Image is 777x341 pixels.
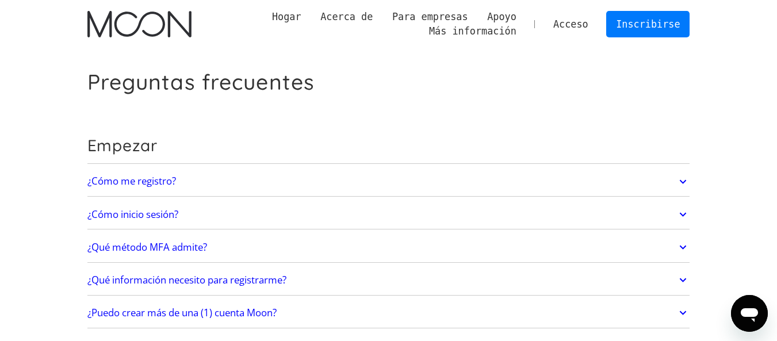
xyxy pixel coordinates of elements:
[87,268,690,292] a: ¿Qué información necesito para registrarme?
[87,306,277,319] font: ¿Puedo crear más de una (1) cuenta Moon?
[553,18,588,30] font: Acceso
[606,11,690,37] a: Inscribirse
[87,135,158,155] font: Empezar
[320,11,373,22] font: Acerca de
[87,301,690,325] a: ¿Puedo crear más de una (1) cuenta Moon?
[87,273,286,286] font: ¿Qué información necesito para registrarme?
[87,68,315,95] font: Preguntas frecuentes
[87,202,690,227] a: ¿Cómo inicio sesión?
[382,10,477,24] div: Para empresas
[87,208,178,221] font: ¿Cómo inicio sesión?
[87,240,207,254] font: ¿Qué método MFA admite?
[477,10,526,24] div: Apoyo
[429,25,516,37] font: Más información
[87,11,192,37] img: Logotipo de la luna
[487,11,516,22] font: Apoyo
[731,295,768,332] iframe: Botón para iniciar la ventana de mensajería
[311,10,382,24] div: Acerca de
[543,12,598,37] a: Acceso
[87,235,690,259] a: ¿Qué método MFA admite?
[419,24,526,39] div: Más información
[87,170,690,194] a: ¿Cómo me registro?
[262,10,311,24] a: Hogar
[272,11,301,22] font: Hogar
[616,18,680,30] font: Inscribirse
[392,11,468,22] font: Para empresas
[87,174,176,187] font: ¿Cómo me registro?
[87,11,192,37] a: hogar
